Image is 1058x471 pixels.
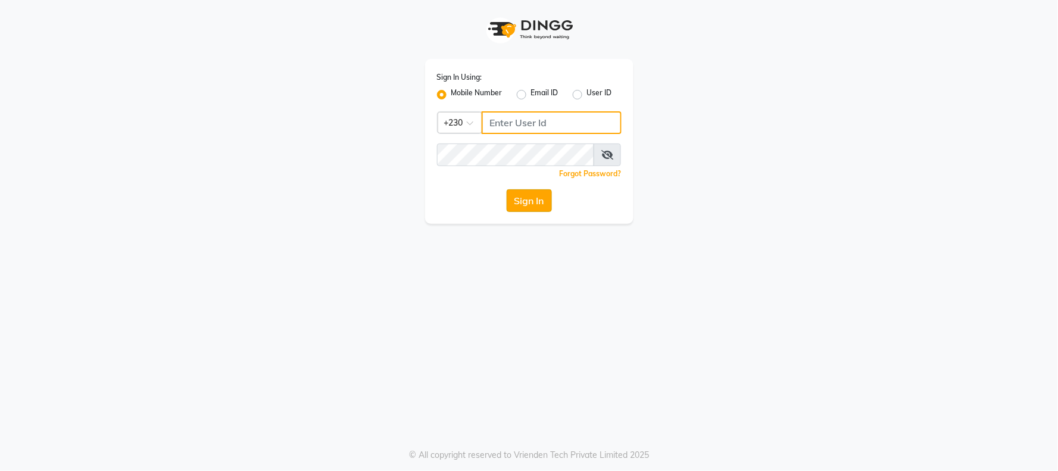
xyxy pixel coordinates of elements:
[560,169,622,178] a: Forgot Password?
[587,88,612,102] label: User ID
[482,12,577,47] img: logo1.svg
[437,144,595,166] input: Username
[437,72,482,83] label: Sign In Using:
[531,88,558,102] label: Email ID
[451,88,503,102] label: Mobile Number
[482,111,622,134] input: Username
[507,189,552,212] button: Sign In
